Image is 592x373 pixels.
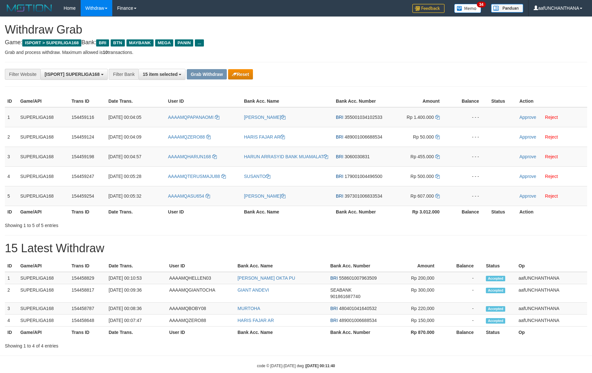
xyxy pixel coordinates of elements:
h1: 15 Latest Withdraw [5,242,587,255]
span: [ISPORT] SUPERLIGA168 [45,72,99,77]
span: PANIN [175,39,193,47]
th: User ID [166,95,241,107]
a: Copy 455000 to clipboard [435,154,440,159]
td: 3 [5,303,18,315]
button: 15 item selected [138,69,186,80]
td: AAAAMQGIANTOCHA [166,284,235,303]
span: 154459247 [72,174,94,179]
a: Reject [545,115,558,120]
span: Copy 3060030831 to clipboard [345,154,370,159]
td: [DATE] 00:10:53 [106,272,167,284]
a: MURTOHA [237,306,260,311]
p: Grab and process withdraw. Maximum allowed is transactions. [5,49,587,56]
td: 3 [5,147,18,166]
th: Bank Acc. Name [241,206,333,218]
span: BRI [336,134,343,140]
th: Rp 870.000 [385,326,444,338]
a: Approve [519,174,536,179]
td: 154458787 [69,303,106,315]
a: Approve [519,193,536,199]
td: - - - [449,127,489,147]
span: BRI [336,154,343,159]
button: [ISPORT] SUPERLIGA168 [40,69,107,80]
a: Copy 607000 to clipboard [435,193,440,199]
td: aafUNCHANTHANA [516,303,587,315]
button: Grab Withdraw [187,69,226,79]
th: Game/API [18,326,69,338]
span: Rp 500.000 [410,174,434,179]
a: Approve [519,134,536,140]
span: BRI [330,318,338,323]
span: MAYBANK [126,39,154,47]
td: SUPERLIGA168 [18,107,69,127]
span: 15 item selected [143,72,177,77]
div: Filter Bank [109,69,138,80]
td: aafUNCHANTHANA [516,272,587,284]
span: BRI [330,275,338,281]
span: Copy 901861687740 to clipboard [330,294,360,299]
td: - [444,303,483,315]
th: Bank Acc. Number [328,260,385,272]
span: [DATE] 00:04:05 [108,115,141,120]
span: Copy 480401041640532 to clipboard [339,306,377,311]
a: Copy 500000 to clipboard [435,174,440,179]
th: Trans ID [69,326,106,338]
td: - [444,272,483,284]
td: SUPERLIGA168 [18,166,69,186]
th: Bank Acc. Name [235,326,328,338]
td: - [444,284,483,303]
a: AAAAMQTERUSMAJU88 [168,174,226,179]
span: 154459124 [72,134,94,140]
span: Copy 397301006833534 to clipboard [345,193,382,199]
span: Accepted [486,276,505,281]
img: Feedback.jpg [412,4,445,13]
a: [PERSON_NAME] [244,193,286,199]
td: 5 [5,186,18,206]
th: Balance [444,326,483,338]
a: AAAAMQHARUN168 [168,154,217,159]
span: 154459116 [72,115,94,120]
th: Date Trans. [106,260,167,272]
span: BTN [111,39,125,47]
th: ID [5,206,18,218]
td: SUPERLIGA168 [18,272,69,284]
a: AAAAMQPAPANAOMI [168,115,219,120]
td: 2 [5,127,18,147]
span: [DATE] 00:05:32 [108,193,141,199]
span: AAAAMQHARUN168 [168,154,211,159]
a: Copy 50000 to clipboard [435,134,440,140]
a: Reject [545,134,558,140]
img: MOTION_logo.png [5,3,54,13]
span: AAAAMQPAPANAOMI [168,115,214,120]
td: 154458648 [69,315,106,326]
td: 1 [5,107,18,127]
th: Balance [444,260,483,272]
span: Accepted [486,306,505,312]
th: Game/API [18,260,69,272]
th: User ID [166,206,241,218]
th: Status [483,260,516,272]
th: ID [5,326,18,338]
a: [PERSON_NAME] [244,115,286,120]
th: Bank Acc. Number [333,206,390,218]
th: Game/API [18,206,69,218]
h1: Withdraw Grab [5,23,587,36]
strong: 10 [103,50,108,55]
td: Rp 200,000 [385,272,444,284]
td: aafUNCHANTHANA [516,315,587,326]
td: Rp 150,000 [385,315,444,326]
th: Bank Acc. Name [235,260,328,272]
td: 154458817 [69,284,106,303]
span: ... [195,39,204,47]
a: GIANT ANDEVI [237,287,269,293]
td: 4 [5,315,18,326]
th: ID [5,95,18,107]
th: ID [5,260,18,272]
td: SUPERLIGA168 [18,303,69,315]
th: Amount [385,260,444,272]
th: Date Trans. [106,95,166,107]
td: - - - [449,166,489,186]
th: Trans ID [69,206,106,218]
th: Op [516,260,587,272]
span: Copy 558601007963509 to clipboard [339,275,377,281]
